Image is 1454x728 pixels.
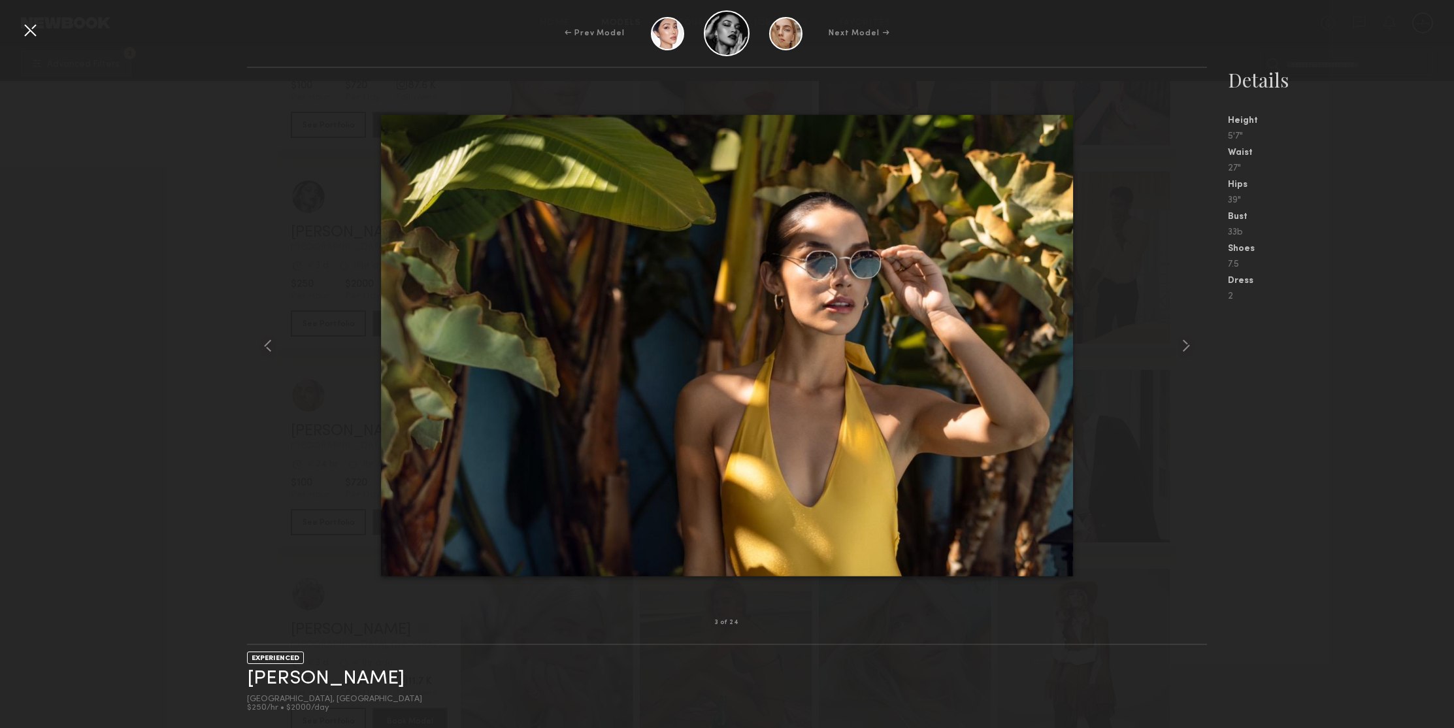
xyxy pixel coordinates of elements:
div: 7.5 [1228,260,1454,269]
div: 2 [1228,292,1454,301]
div: EXPERIENCED [247,652,304,664]
div: Dress [1228,276,1454,286]
div: Height [1228,116,1454,125]
div: Details [1228,67,1454,93]
div: ← Prev Model [565,27,625,39]
div: 27" [1228,164,1454,173]
div: Next Model → [829,27,889,39]
div: $250/hr • $2000/day [247,704,422,712]
div: 3 of 24 [715,620,738,626]
div: Waist [1228,148,1454,157]
div: Shoes [1228,244,1454,254]
div: [GEOGRAPHIC_DATA], [GEOGRAPHIC_DATA] [247,695,422,704]
div: 33b [1228,228,1454,237]
div: Bust [1228,212,1454,222]
div: 5'7" [1228,132,1454,141]
a: [PERSON_NAME] [247,669,405,689]
div: 39" [1228,196,1454,205]
div: Hips [1228,180,1454,190]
